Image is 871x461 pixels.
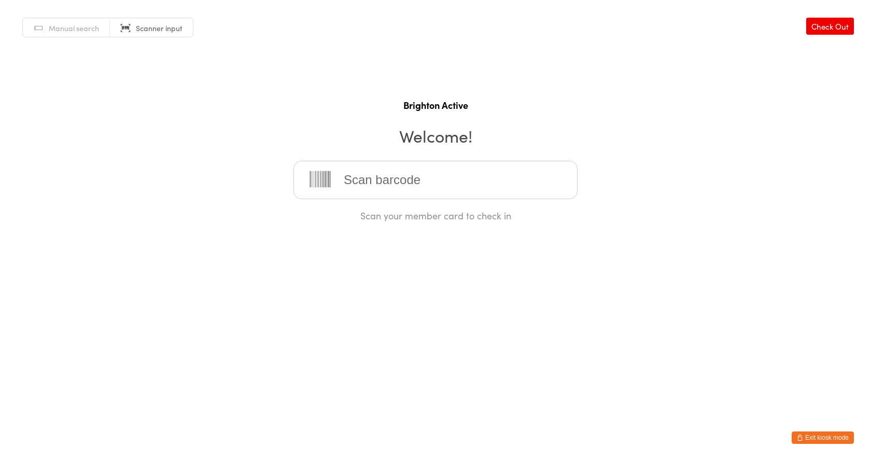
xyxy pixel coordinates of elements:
[10,99,861,111] h1: Brighton Active
[136,23,182,33] span: Scanner input
[806,18,854,35] a: Check Out
[792,431,854,444] button: Exit kiosk mode
[49,23,99,33] span: Manual search
[293,161,578,199] input: Scan barcode
[10,124,861,147] h2: Welcome!
[293,209,578,222] div: Scan your member card to check in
